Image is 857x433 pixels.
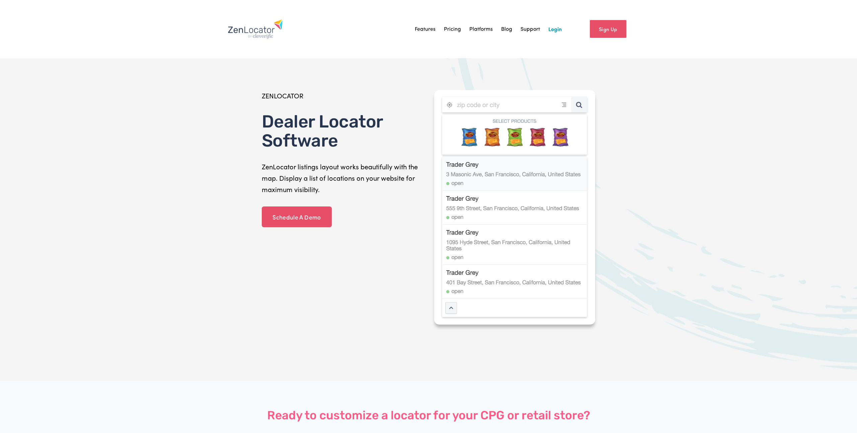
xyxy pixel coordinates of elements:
a: Support [521,24,540,34]
a: Pricing [444,24,461,34]
a: Login [548,24,562,34]
p: ZenLocator listings layout works beautifully with the map. Display a list of locations on your we... [262,161,423,195]
a: Platforms [469,24,493,34]
a: Sign Up [590,20,626,38]
a: Blog [501,24,512,34]
img: Zenlocator [228,19,283,39]
p: ZENLOCATOR [262,90,423,101]
a: Schedule A Demo [262,206,332,227]
span: Ready to customize a locator for your CPG or retail store? [267,408,590,422]
span: Dealer Locator Software [262,111,391,151]
a: Features [415,24,436,34]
